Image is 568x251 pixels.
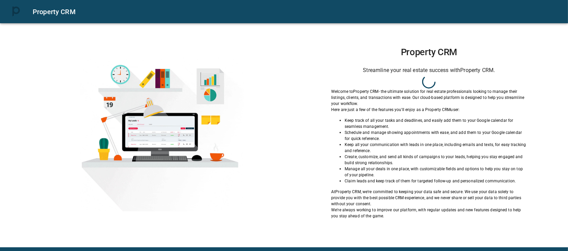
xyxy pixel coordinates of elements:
p: Here are just a few of the features you'll enjoy as a Property CRM user: [331,107,527,113]
p: Schedule and manage showing appointments with ease, and add them to your Google calendar for quic... [345,130,527,142]
p: Create, customize, and send all kinds of campaigns to your leads, helping you stay engaged and bu... [345,154,527,166]
div: Property CRM [33,6,560,17]
p: Manage all your deals in one place, with customizable fields and options to help you stay on top ... [345,166,527,178]
p: We're always working to improve our platform, with regular updates and new features designed to h... [331,207,527,219]
p: At Property CRM , we're committed to keeping your data safe and secure. We use your data solely t... [331,189,527,207]
h6: Streamline your real estate success with Property CRM . [331,66,527,75]
p: Welcome to Property CRM - the ultimate solution for real estate professionals looking to manage t... [331,88,527,107]
p: Keep track of all your tasks and deadlines, and easily add them to your Google calendar for seaml... [345,117,527,130]
p: Claim leads and keep track of them for targeted follow-up and personalized communication. [345,178,527,184]
h1: Property CRM [331,47,527,58]
p: Keep all your communication with leads in one place, including emails and texts, for easy trackin... [345,142,527,154]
